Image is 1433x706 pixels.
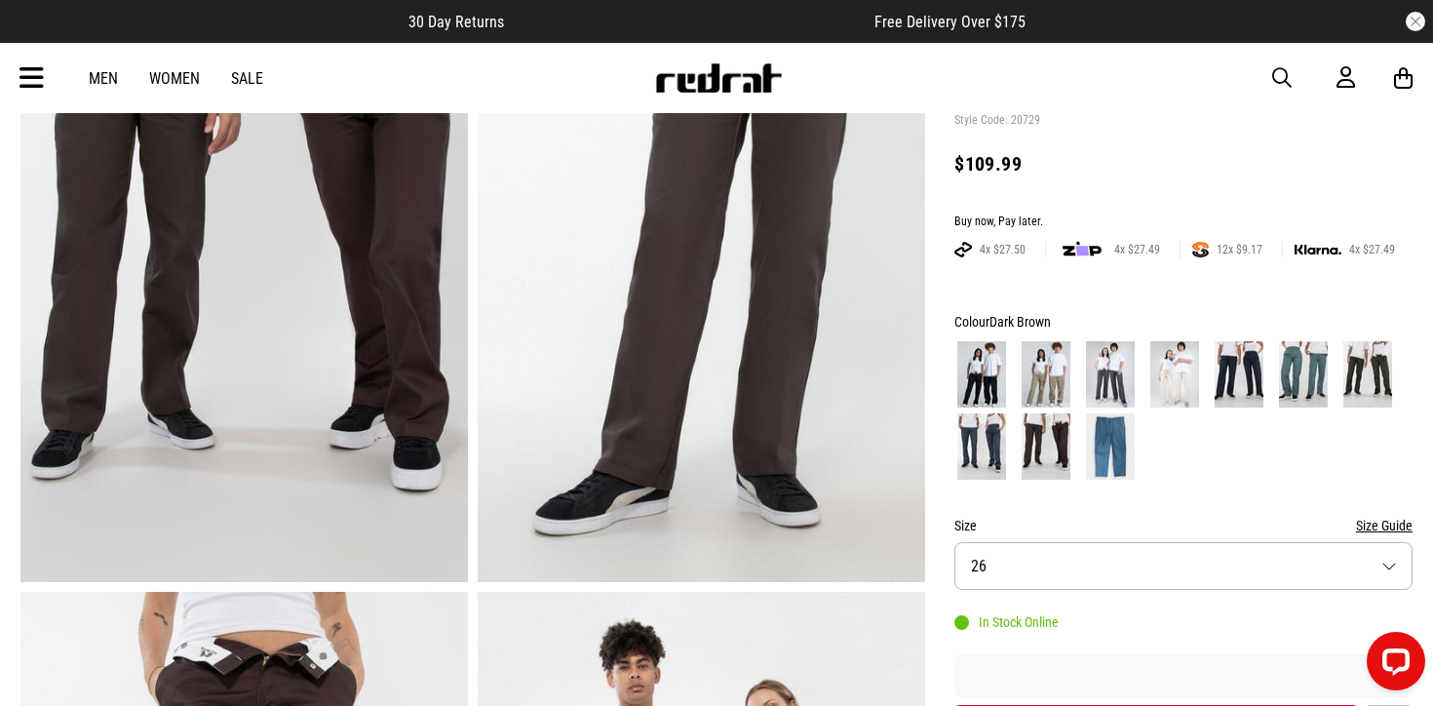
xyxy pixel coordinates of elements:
[1351,624,1433,706] iframe: LiveChat chat widget
[957,413,1006,480] img: Airforce Blue
[1086,341,1135,408] img: Charcoal
[1150,341,1199,408] img: Bone
[954,614,1059,630] div: In Stock Online
[1343,341,1392,408] img: Olive Green
[1022,413,1070,480] img: Dark Brown
[989,314,1051,330] span: Dark Brown
[972,242,1033,257] span: 4x $27.50
[1086,413,1135,480] img: Sky Blue
[874,13,1026,31] span: Free Delivery Over $175
[1209,242,1270,257] span: 12x $9.17
[1192,242,1209,257] img: SPLITPAY
[1341,242,1403,257] span: 4x $27.49
[1063,240,1102,259] img: zip
[1106,242,1168,257] span: 4x $27.49
[954,242,972,257] img: AFTERPAY
[954,215,1413,230] div: Buy now, Pay later.
[543,12,835,31] iframe: Customer reviews powered by Trustpilot
[1279,341,1328,408] img: Lincoln Green
[954,310,1413,333] div: Colour
[1295,245,1341,255] img: KLARNA
[149,69,200,88] a: Women
[654,63,783,93] img: Redrat logo
[954,542,1413,590] button: 26
[957,341,1006,408] img: Black/Black
[1356,514,1413,537] button: Size Guide
[1215,341,1263,408] img: Dark Navy
[954,113,1413,129] p: Style Code: 20729
[954,514,1413,537] div: Size
[89,69,118,88] a: Men
[231,69,263,88] a: Sale
[954,666,1413,686] iframe: Customer reviews powered by Trustpilot
[954,152,1413,176] div: $109.99
[971,557,987,575] span: 26
[408,13,504,31] span: 30 Day Returns
[1022,341,1070,408] img: Khaki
